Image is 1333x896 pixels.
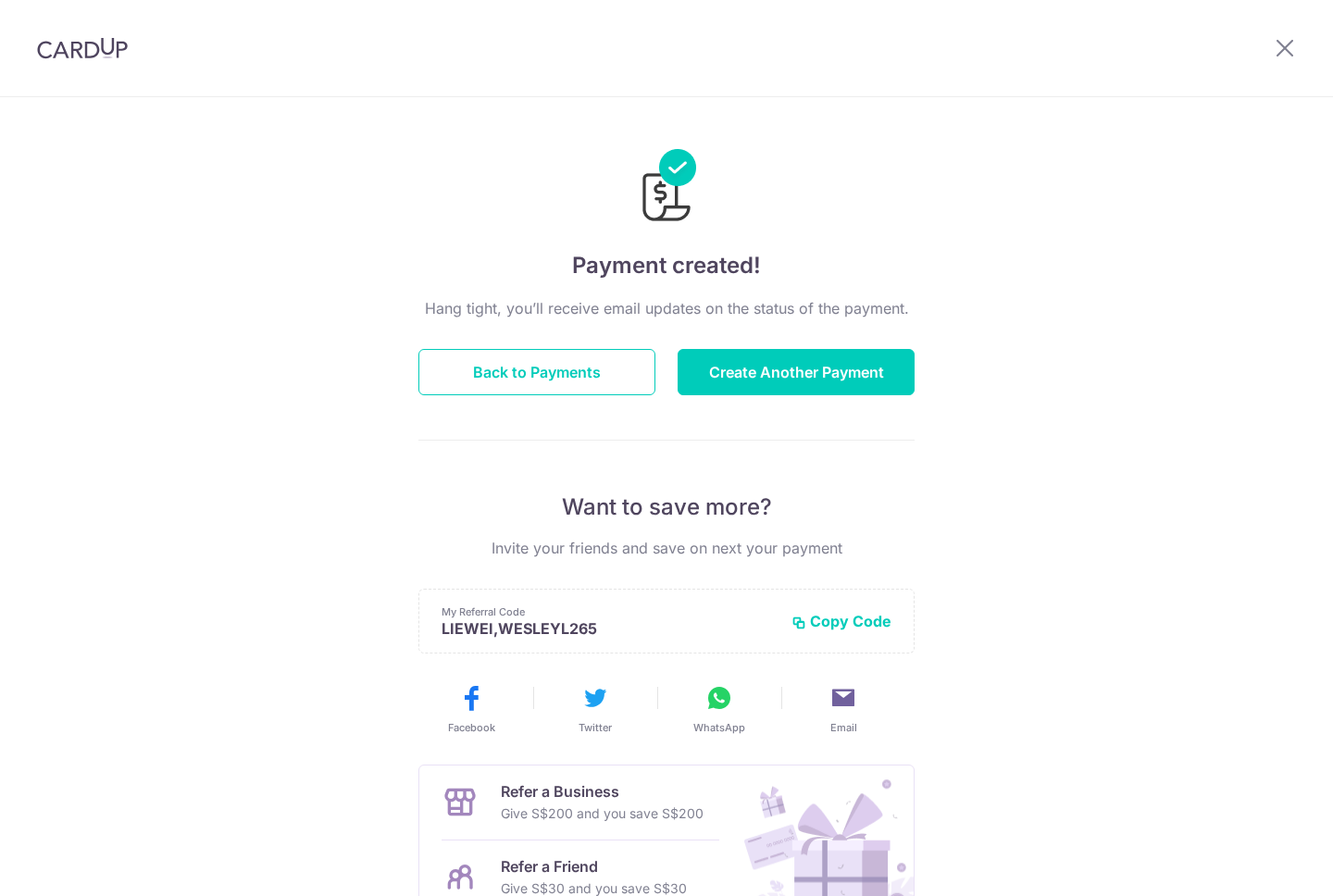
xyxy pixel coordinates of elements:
button: Copy Code [791,612,891,630]
button: Create Another Payment [678,349,915,395]
p: LIEWEI,WESLEYL265 [442,619,777,638]
h4: Payment created! [418,249,915,282]
p: Want to save more? [418,492,915,522]
span: WhatsApp [693,720,745,735]
button: Back to Payments [418,349,655,395]
span: Twitter [579,720,612,735]
button: Facebook [417,683,526,735]
button: Email [789,683,898,735]
p: Refer a Friend [501,855,687,877]
span: Facebook [448,720,495,735]
span: Email [830,720,857,735]
img: CardUp [37,37,128,59]
button: Twitter [541,683,650,735]
p: Refer a Business [501,780,704,803]
p: Give S$200 and you save S$200 [501,803,704,825]
p: Invite your friends and save on next your payment [418,537,915,559]
button: WhatsApp [665,683,774,735]
img: Payments [637,149,696,227]
p: Hang tight, you’ll receive email updates on the status of the payment. [418,297,915,319]
p: My Referral Code [442,604,777,619]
